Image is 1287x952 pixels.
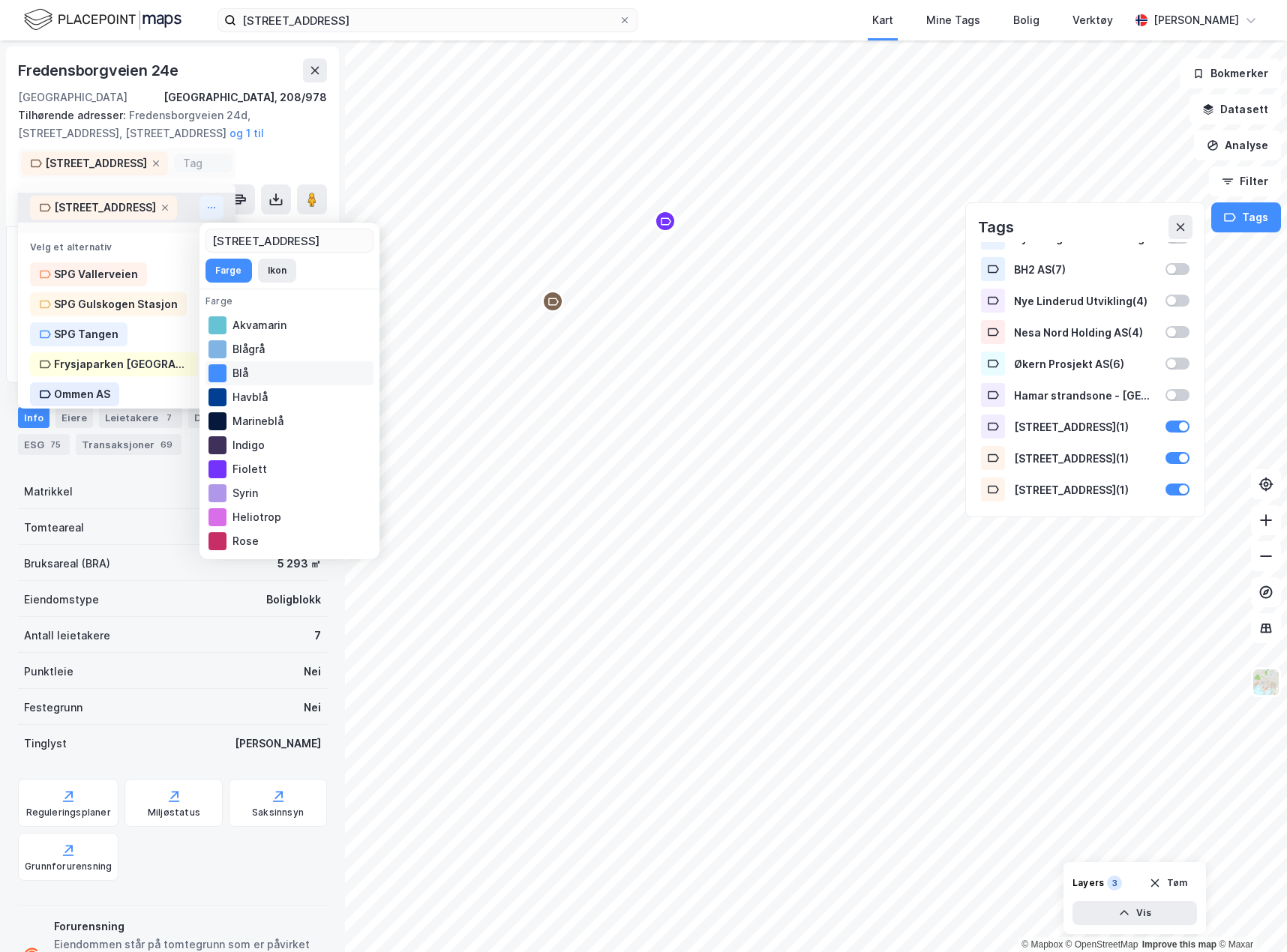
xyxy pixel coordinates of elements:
[24,483,73,501] div: Matrikkel
[163,88,327,106] div: [GEOGRAPHIC_DATA], 208/978
[1014,358,1156,370] div: Økern Prosjekt AS ( 6 )
[205,259,252,283] button: Farge
[205,385,373,409] div: Havblå
[1139,871,1197,895] button: Tøm
[1014,295,1156,307] div: Nye Linderud Utvikling ( 4 )
[235,735,321,753] div: [PERSON_NAME]
[541,290,564,313] div: Map marker
[18,106,315,142] div: Fredensborgveien 24d, [STREET_ADDRESS], [STREET_ADDRESS]
[314,627,321,645] div: 7
[18,434,70,455] div: ESG
[236,9,619,31] input: Søk på adresse, matrikkel, gårdeiere, leietakere eller personer
[1194,130,1281,160] button: Analyse
[1066,939,1138,950] a: OpenStreetMap
[266,591,321,609] div: Boligblokk
[978,215,1014,239] div: Tags
[24,591,99,609] div: Eiendomstype
[277,555,321,573] div: 5 293 ㎡
[1014,263,1156,276] div: BH2 AS ( 7 )
[18,232,213,253] div: Velg et alternativ
[99,407,182,428] div: Leietakere
[24,735,67,753] div: Tinglyst
[18,58,181,82] div: Fredensborgveien 24e
[304,663,321,681] div: Nei
[55,407,93,428] div: Eiere
[1180,58,1281,88] button: Bokmerker
[205,409,373,433] div: Marineblå
[1014,389,1156,402] div: Hamar strandsone - [GEOGRAPHIC_DATA] ( 5 )
[18,407,49,428] div: Info
[54,918,321,936] div: Forurensning
[1014,452,1156,465] div: [STREET_ADDRESS] ( 1 )
[157,437,175,452] div: 69
[24,519,84,537] div: Tomteareal
[1014,421,1156,433] div: [STREET_ADDRESS] ( 1 )
[654,210,676,232] div: Map marker
[161,410,176,425] div: 7
[205,337,373,361] div: Blågrå
[1072,901,1197,925] button: Vis
[258,259,296,283] button: Ikon
[18,88,127,106] div: [GEOGRAPHIC_DATA]
[24,663,73,681] div: Punktleie
[18,109,129,121] span: Tilhørende adresser:
[1252,668,1280,696] img: Z
[1014,483,1156,496] div: [STREET_ADDRESS] ( 1 )
[54,199,156,217] div: [STREET_ADDRESS]
[252,807,304,819] div: Saksinnsyn
[47,437,64,452] div: 75
[1153,11,1239,29] div: [PERSON_NAME]
[188,407,244,428] div: Datasett
[148,807,200,819] div: Miljøstatus
[183,157,223,169] input: Tag
[1209,166,1281,196] button: Filter
[54,295,178,313] div: SPG Gulskogen Stasjon
[926,11,980,29] div: Mine Tags
[45,154,147,172] div: [STREET_ADDRESS]
[1212,880,1287,952] iframe: Chat Widget
[1212,880,1287,952] div: Kontrollprogram for chat
[205,433,373,457] div: Indigo
[25,861,112,873] div: Grunnforurensning
[206,229,373,252] input: Navn
[54,265,138,283] div: SPG Vallerveien
[1014,326,1156,339] div: Nesa Nord Holding AS ( 4 )
[1072,11,1113,29] div: Verktøy
[54,385,110,403] div: Ommen AS
[205,361,373,385] div: Blå
[1013,11,1039,29] div: Bolig
[205,529,373,553] div: Rose
[24,699,82,717] div: Festegrunn
[54,355,189,373] div: Frysjaparken [GEOGRAPHIC_DATA] AS
[24,555,110,573] div: Bruksareal (BRA)
[1142,939,1216,950] a: Improve this map
[24,7,181,33] img: logo.f888ab2527a4732fd821a326f86c7f29.svg
[872,11,893,29] div: Kart
[54,325,118,343] div: SPG Tangen
[205,481,373,505] div: Syrin
[205,313,373,337] div: Akvamarin
[205,295,373,307] div: Farge
[76,434,181,455] div: Transaksjoner
[1107,876,1122,891] div: 3
[1189,94,1281,124] button: Datasett
[304,699,321,717] div: Nei
[26,807,111,819] div: Reguleringsplaner
[205,505,373,529] div: Heliotrop
[1211,202,1281,232] button: Tags
[1072,877,1104,889] div: Layers
[1021,939,1063,950] a: Mapbox
[205,457,373,481] div: Fiolett
[24,627,110,645] div: Antall leietakere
